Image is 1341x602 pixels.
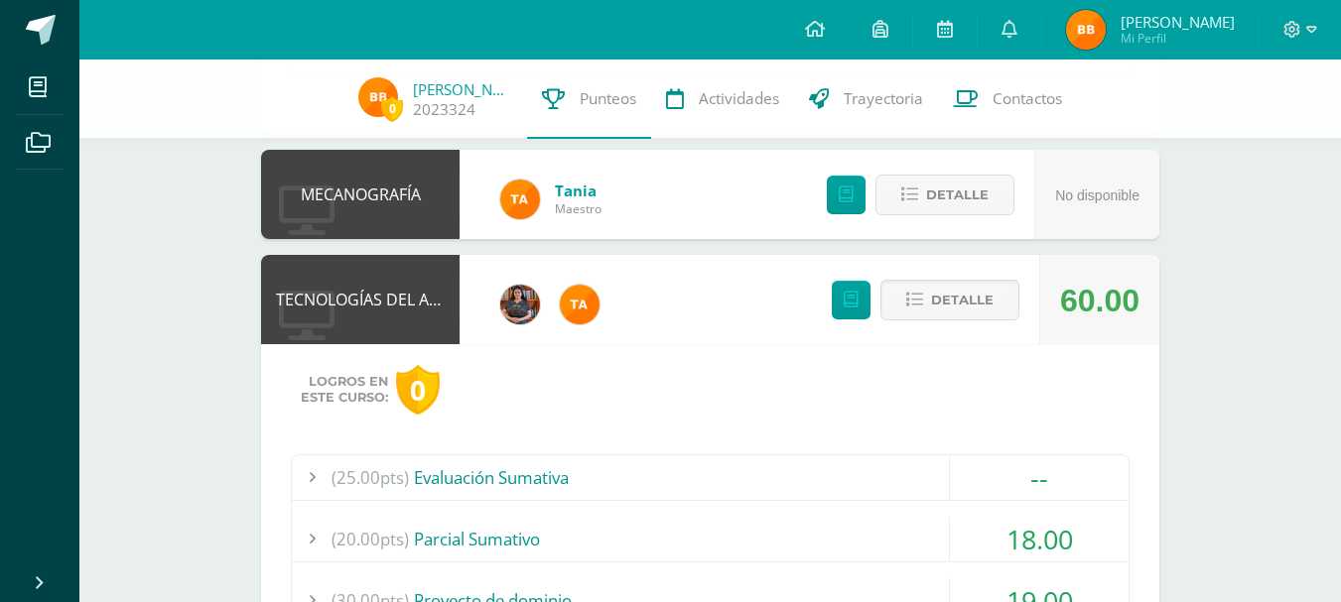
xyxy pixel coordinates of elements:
a: Contactos [938,60,1077,139]
a: Punteos [527,60,651,139]
a: 2023324 [413,99,475,120]
span: Contactos [993,88,1062,109]
img: dae9738f873aa1ed354f6f623e778974.png [1066,10,1106,50]
div: TECNOLOGÍAS DEL APRENDIZAJE Y LA COMUNICACIÓN [261,255,460,344]
img: feaeb2f9bb45255e229dc5fdac9a9f6b.png [500,180,540,219]
div: 0 [396,365,440,416]
div: MECANOGRAFÍA [261,150,460,239]
span: (20.00pts) [332,517,409,561]
span: Detalle [931,282,994,318]
div: Parcial Sumativo [292,517,1129,561]
a: Tania [555,181,602,200]
span: Mi Perfil [1121,30,1235,47]
span: Maestro [555,200,602,217]
a: Trayectoria [794,60,938,139]
span: Trayectoria [844,88,923,109]
span: Actividades [699,88,779,109]
span: [PERSON_NAME] [1121,12,1235,32]
a: [PERSON_NAME] [413,79,512,99]
img: dae9738f873aa1ed354f6f623e778974.png [358,77,398,117]
div: Evaluación Sumativa [292,455,1129,500]
div: 60.00 [1060,256,1140,345]
a: Actividades [651,60,794,139]
div: 18.00 [950,517,1129,561]
button: Detalle [875,175,1014,215]
span: Punteos [580,88,636,109]
button: Detalle [880,280,1019,320]
span: 0 [381,96,403,121]
img: 60a759e8b02ec95d430434cf0c0a55c7.png [500,285,540,324]
img: feaeb2f9bb45255e229dc5fdac9a9f6b.png [560,285,600,324]
div: -- [950,455,1129,500]
span: Detalle [926,177,989,213]
span: Logros en este curso: [301,374,388,406]
span: No disponible [1055,187,1140,203]
span: (25.00pts) [332,455,409,500]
